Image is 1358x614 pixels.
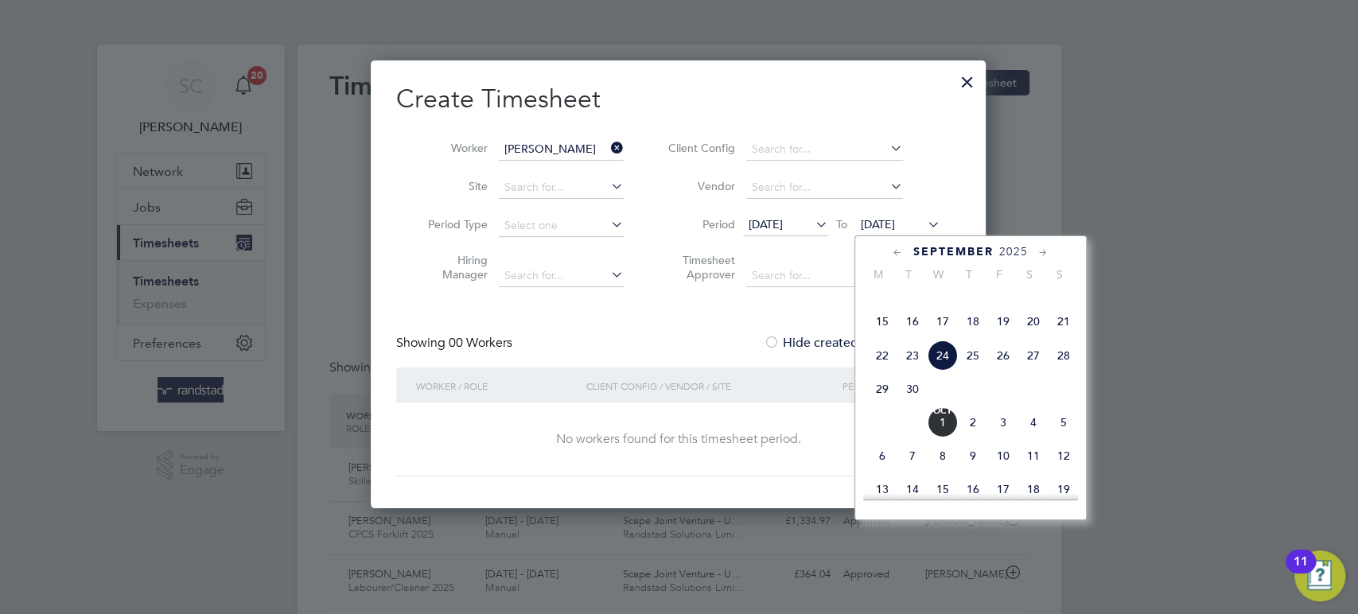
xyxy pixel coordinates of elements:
input: Search for... [746,138,903,161]
span: W [924,267,954,282]
span: 29 [867,374,897,404]
label: Period Type [416,217,488,231]
span: 00 Workers [449,335,512,351]
div: Period [838,367,944,404]
div: No workers found for this timesheet period. [412,431,944,448]
span: 26 [988,340,1018,371]
span: September [913,245,994,258]
span: 7 [897,441,928,471]
span: 18 [1018,474,1049,504]
span: 27 [1018,340,1049,371]
span: 23 [897,340,928,371]
span: 24 [928,340,958,371]
span: S [1014,267,1045,282]
span: 15 [928,474,958,504]
label: Hide created timesheets [764,335,925,351]
label: Site [416,179,488,193]
span: 6 [867,441,897,471]
span: 1 [928,407,958,437]
span: 13 [867,474,897,504]
label: Hiring Manager [416,253,488,282]
span: Oct [928,407,958,415]
span: 16 [958,474,988,504]
span: [DATE] [749,217,783,231]
span: 2 [958,407,988,437]
span: 10 [988,441,1018,471]
h2: Create Timesheet [396,83,960,116]
span: 18 [958,306,988,336]
span: 20 [1018,306,1049,336]
span: 21 [1049,306,1079,336]
div: Client Config / Vendor / Site [582,367,838,404]
div: Worker / Role [412,367,582,404]
input: Search for... [499,138,624,161]
span: 17 [928,306,958,336]
span: 17 [988,474,1018,504]
span: T [893,267,924,282]
span: 30 [897,374,928,404]
span: T [954,267,984,282]
span: 25 [958,340,988,371]
div: Showing [396,335,516,352]
span: 8 [928,441,958,471]
input: Search for... [746,177,903,199]
span: [DATE] [861,217,895,231]
button: Open Resource Center, 11 new notifications [1294,550,1345,601]
label: Vendor [663,179,735,193]
span: 4 [1018,407,1049,437]
input: Select one [499,215,624,237]
input: Search for... [746,265,903,287]
span: S [1045,267,1075,282]
span: 22 [867,340,897,371]
span: 3 [988,407,1018,437]
span: To [831,214,852,235]
label: Timesheet Approver [663,253,735,282]
span: 12 [1049,441,1079,471]
span: 16 [897,306,928,336]
span: 19 [988,306,1018,336]
span: 15 [867,306,897,336]
span: 11 [1018,441,1049,471]
span: 9 [958,441,988,471]
label: Worker [416,141,488,155]
label: Client Config [663,141,735,155]
span: 14 [897,474,928,504]
span: 2025 [999,245,1028,258]
div: 11 [1294,562,1308,582]
input: Search for... [499,265,624,287]
label: Period [663,217,735,231]
span: 19 [1049,474,1079,504]
span: M [863,267,893,282]
span: 28 [1049,340,1079,371]
span: 5 [1049,407,1079,437]
span: F [984,267,1014,282]
input: Search for... [499,177,624,199]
